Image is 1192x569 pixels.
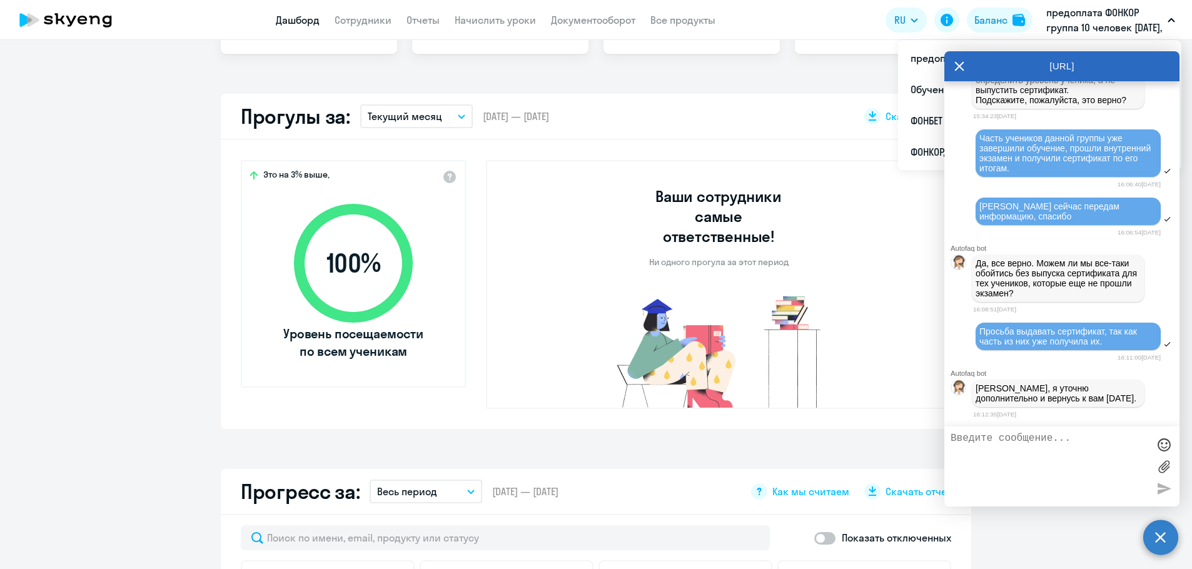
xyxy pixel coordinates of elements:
[370,480,482,503] button: Весь период
[951,255,967,273] img: bot avatar
[1118,354,1161,361] time: 16:11:00[DATE]
[360,104,473,128] button: Текущий месяц
[772,485,849,498] span: Как мы считаем
[979,326,1139,346] span: Просьба выдавать сертификат, так как часть из них уже получила их.
[492,485,558,498] span: [DATE] — [DATE]
[639,186,799,246] h3: Ваши сотрудники самые ответственные!
[281,325,425,360] span: Уровень посещаемости по всем ученикам
[377,484,437,499] p: Весь период
[593,293,844,408] img: no-truants
[967,8,1033,33] button: Балансbalance
[551,14,635,26] a: Документооборот
[1013,14,1025,26] img: balance
[976,383,1141,403] p: [PERSON_NAME], я уточню дополнительно и вернусь к вам [DATE].
[886,109,951,123] span: Скачать отчет
[263,169,330,184] span: Это на 3% выше,
[979,201,1122,221] span: [PERSON_NAME] сейчас передам информацию, спасибо
[894,13,906,28] span: RU
[951,370,1179,377] div: Autofaq bot
[973,113,1016,119] time: 15:34:23[DATE]
[335,14,391,26] a: Сотрудники
[241,104,350,129] h2: Прогулы за:
[1118,181,1161,188] time: 16:06:40[DATE]
[1046,5,1163,35] p: предоплата ФОНКОР группа 10 человек [DATE], Ф.О.Н., ООО
[842,530,951,545] p: Показать отключенных
[1118,229,1161,236] time: 16:06:54[DATE]
[241,479,360,504] h2: Прогресс за:
[951,244,1179,252] div: Autofaq bot
[973,306,1016,313] time: 16:08:51[DATE]
[898,40,1181,170] ul: RU
[649,256,789,268] p: Ни одного прогула за этот период
[276,14,320,26] a: Дашборд
[1154,457,1173,476] label: Лимит 10 файлов
[951,380,967,398] img: bot avatar
[1040,5,1181,35] button: предоплата ФОНКОР группа 10 человек [DATE], Ф.О.Н., ООО
[368,109,442,124] p: Текущий месяц
[455,14,536,26] a: Начислить уроки
[974,13,1008,28] div: Баланс
[973,411,1016,418] time: 16:12:35[DATE]
[886,485,951,498] span: Скачать отчет
[886,8,927,33] button: RU
[407,14,440,26] a: Отчеты
[483,109,549,123] span: [DATE] — [DATE]
[241,525,770,550] input: Поиск по имени, email, продукту или статусу
[979,133,1153,173] span: Часть учеников данной группы уже завершили обучение, прошли внутренний экзамен и получили сертифи...
[281,248,425,278] span: 100 %
[650,14,715,26] a: Все продукты
[976,258,1141,298] p: Да, все верно. Можем ли мы все-таки обойтись без выпуска сертификата для тех учеников, которые ещ...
